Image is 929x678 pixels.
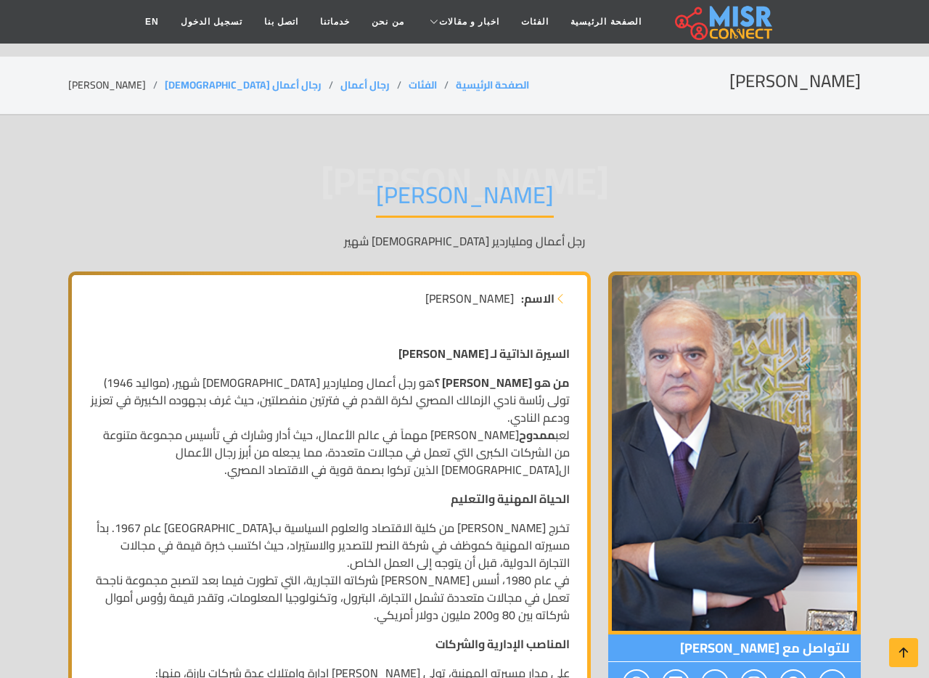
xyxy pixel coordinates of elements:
p: رجل أعمال وملياردير [DEMOGRAPHIC_DATA] شهير [68,232,861,250]
a: الفئات [409,75,437,94]
li: [PERSON_NAME] [68,78,165,93]
strong: الاسم: [521,290,554,307]
p: تخرج [PERSON_NAME] من كلية الاقتصاد والعلوم السياسية ب[GEOGRAPHIC_DATA] عام 1967. بدأ مسيرته المه... [89,519,570,624]
strong: الحياة المهنية والتعليم [451,488,570,510]
span: اخبار و مقالات [439,15,500,28]
h1: [PERSON_NAME] [376,181,554,218]
strong: المناصب الإدارية والشركات [435,633,570,655]
strong: من هو [PERSON_NAME] ؟ [435,372,570,393]
strong: السيرة الذاتية لـ [PERSON_NAME] [398,343,570,364]
a: EN [134,8,170,36]
img: ممدوح محمد فتحي عباس [608,271,861,634]
a: الصفحة الرئيسية [560,8,652,36]
a: اخبار و مقالات [415,8,511,36]
p: هو رجل أعمال وملياردير [DEMOGRAPHIC_DATA] شهير، (مواليد 1946) تولى رئاسة نادي الزمالك المصري لكرة... [89,374,570,478]
span: للتواصل مع [PERSON_NAME] [608,634,861,662]
a: الصفحة الرئيسية [456,75,529,94]
a: اتصل بنا [253,8,309,36]
img: main.misr_connect [675,4,772,40]
a: الفئات [510,8,560,36]
h2: [PERSON_NAME] [729,71,861,92]
span: [PERSON_NAME] [425,290,514,307]
strong: ممدوح [519,424,555,446]
a: رجال أعمال [340,75,390,94]
a: خدماتنا [309,8,361,36]
a: تسجيل الدخول [170,8,253,36]
a: رجال أعمال [DEMOGRAPHIC_DATA] [165,75,322,94]
a: من نحن [361,8,414,36]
